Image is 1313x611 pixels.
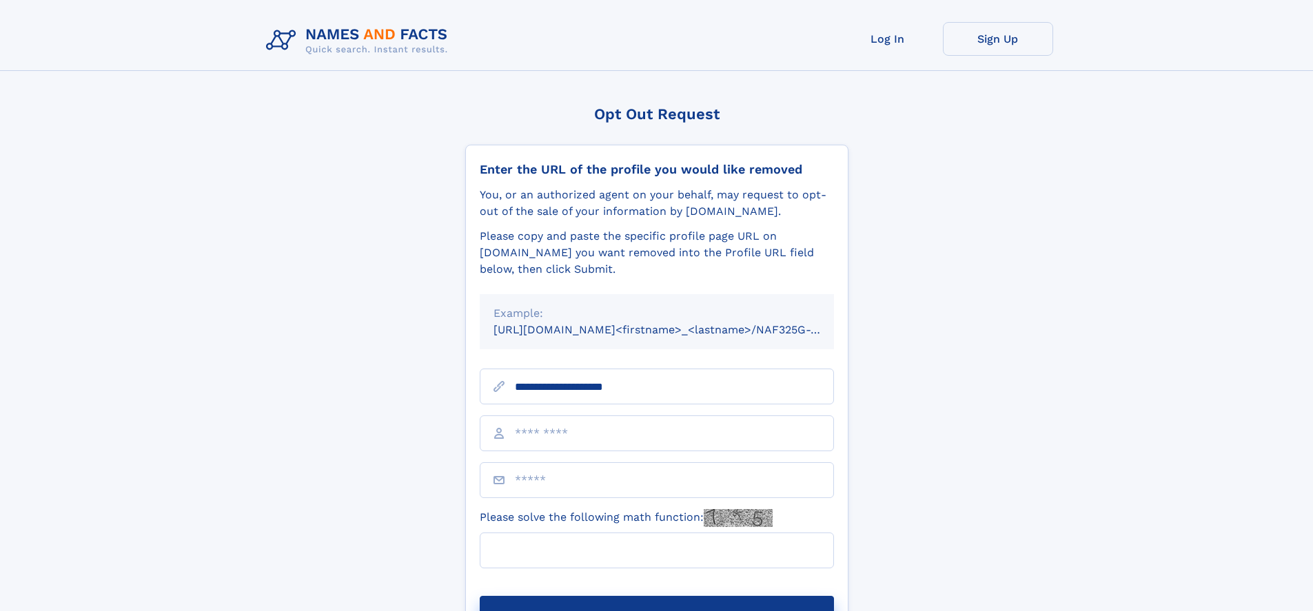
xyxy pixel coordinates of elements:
div: Please copy and paste the specific profile page URL on [DOMAIN_NAME] you want removed into the Pr... [480,228,834,278]
label: Please solve the following math function: [480,509,773,527]
a: Sign Up [943,22,1053,56]
small: [URL][DOMAIN_NAME]<firstname>_<lastname>/NAF325G-xxxxxxxx [493,323,860,336]
img: Logo Names and Facts [261,22,459,59]
a: Log In [833,22,943,56]
div: Opt Out Request [465,105,848,123]
div: You, or an authorized agent on your behalf, may request to opt-out of the sale of your informatio... [480,187,834,220]
div: Example: [493,305,820,322]
div: Enter the URL of the profile you would like removed [480,162,834,177]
